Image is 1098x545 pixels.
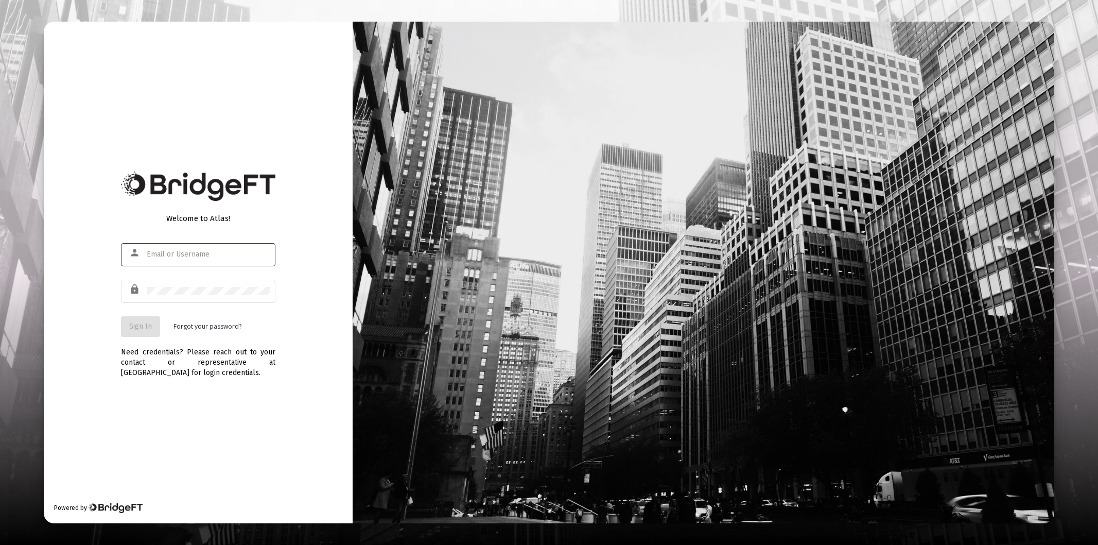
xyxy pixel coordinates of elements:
[121,213,275,224] div: Welcome to Atlas!
[121,337,275,378] div: Need credentials? Please reach out to your contact or representative at [GEOGRAPHIC_DATA] for log...
[129,322,152,331] span: Sign In
[129,283,142,296] mat-icon: lock
[121,316,160,337] button: Sign In
[88,503,142,513] img: Bridge Financial Technology Logo
[129,247,142,259] mat-icon: person
[54,503,142,513] div: Powered by
[147,250,270,259] input: Email or Username
[121,172,275,201] img: Bridge Financial Technology Logo
[173,321,241,332] a: Forgot your password?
